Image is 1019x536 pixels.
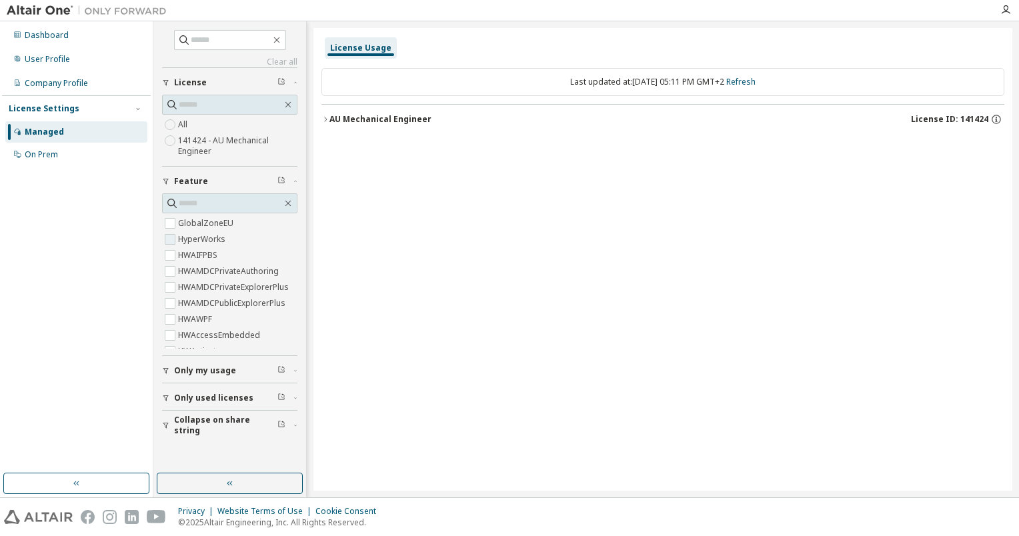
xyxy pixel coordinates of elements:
[277,393,285,403] span: Clear filter
[7,4,173,17] img: Altair One
[178,311,215,327] label: HWAWPF
[178,263,281,279] label: HWAMDCPrivateAuthoring
[178,117,190,133] label: All
[174,176,208,187] span: Feature
[178,133,297,159] label: 141424 - AU Mechanical Engineer
[162,167,297,196] button: Feature
[329,114,431,125] div: AU Mechanical Engineer
[178,343,223,359] label: HWActivate
[178,327,263,343] label: HWAccessEmbedded
[103,510,117,524] img: instagram.svg
[174,393,253,403] span: Only used licenses
[162,57,297,67] a: Clear all
[9,103,79,114] div: License Settings
[174,365,236,376] span: Only my usage
[162,411,297,440] button: Collapse on share string
[178,231,228,247] label: HyperWorks
[4,510,73,524] img: altair_logo.svg
[277,420,285,431] span: Clear filter
[277,176,285,187] span: Clear filter
[125,510,139,524] img: linkedin.svg
[25,54,70,65] div: User Profile
[174,77,207,88] span: License
[315,506,384,517] div: Cookie Consent
[162,383,297,413] button: Only used licenses
[81,510,95,524] img: facebook.svg
[147,510,166,524] img: youtube.svg
[178,279,291,295] label: HWAMDCPrivateExplorerPlus
[277,77,285,88] span: Clear filter
[726,76,756,87] a: Refresh
[321,68,1004,96] div: Last updated at: [DATE] 05:11 PM GMT+2
[178,506,217,517] div: Privacy
[321,105,1004,134] button: AU Mechanical EngineerLicense ID: 141424
[330,43,391,53] div: License Usage
[25,127,64,137] div: Managed
[25,30,69,41] div: Dashboard
[178,517,384,528] p: © 2025 Altair Engineering, Inc. All Rights Reserved.
[25,149,58,160] div: On Prem
[25,78,88,89] div: Company Profile
[277,365,285,376] span: Clear filter
[217,506,315,517] div: Website Terms of Use
[178,295,288,311] label: HWAMDCPublicExplorerPlus
[911,114,988,125] span: License ID: 141424
[178,247,220,263] label: HWAIFPBS
[174,415,277,436] span: Collapse on share string
[178,215,236,231] label: GlobalZoneEU
[162,356,297,385] button: Only my usage
[162,68,297,97] button: License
